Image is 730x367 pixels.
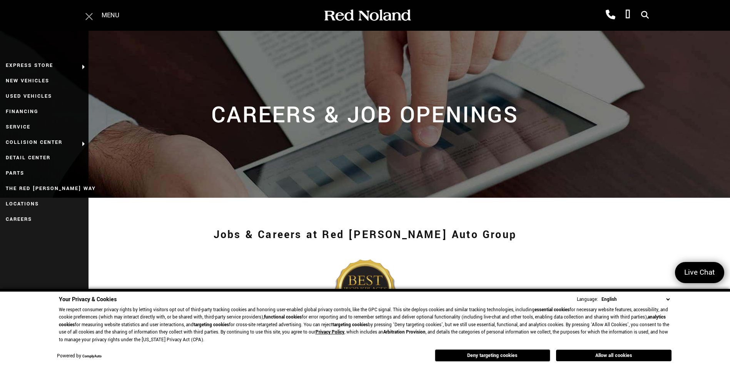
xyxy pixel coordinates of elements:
[102,97,629,132] h2: Careers & Job Openings
[59,306,672,344] p: We respect consumer privacy rights by letting visitors opt out of third-party tracking cookies an...
[316,329,344,335] a: Privacy Policy
[435,349,550,362] button: Deny targeting cookies
[264,314,302,320] strong: functional cookies
[556,350,672,361] button: Allow all cookies
[577,297,598,302] div: Language:
[194,322,229,328] strong: targeting cookies
[59,314,666,328] strong: analytics cookies
[600,295,672,304] select: Language Select
[82,354,102,359] a: ComplyAuto
[680,267,719,278] span: Live Chat
[102,220,629,250] h1: Jobs & Careers at Red [PERSON_NAME] Auto Group
[675,262,724,283] a: Live Chat
[57,354,102,359] div: Powered by
[535,307,570,313] strong: essential cookies
[332,322,368,328] strong: targeting cookies
[59,295,117,304] span: Your Privacy & Cookies
[323,9,411,22] img: Red Noland Auto Group
[383,329,426,335] strong: Arbitration Provision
